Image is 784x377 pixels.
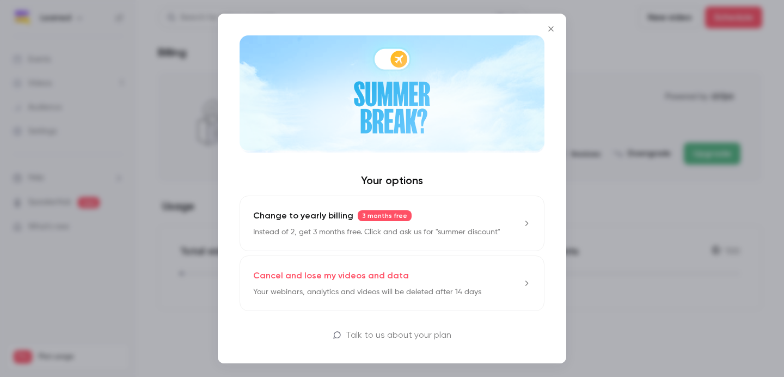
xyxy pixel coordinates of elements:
a: Talk to us about your plan [240,329,544,342]
p: Your webinars, analytics and videos will be deleted after 14 days [253,287,481,297]
img: Summer Break [240,35,544,153]
span: Change to yearly billing [253,209,353,222]
p: Instead of 2, get 3 months free. Click and ask us for "summer discount" [253,227,500,238]
span: 3 months free [358,210,412,221]
h4: Your options [240,174,544,187]
p: Talk to us about your plan [346,329,451,342]
p: Cancel and lose my videos and data [253,269,409,282]
button: Close [540,18,562,40]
